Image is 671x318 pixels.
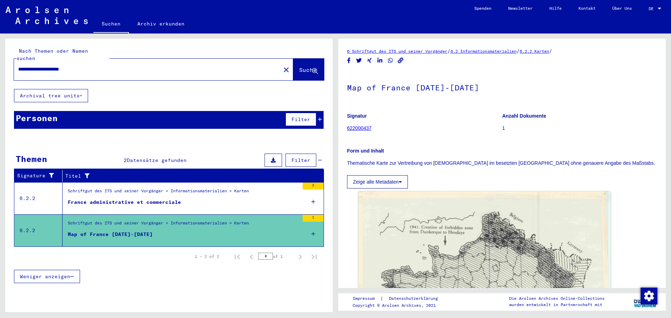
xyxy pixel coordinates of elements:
h1: Map of France [DATE]-[DATE] [347,72,657,102]
button: Zeige alle Metadaten [347,175,408,188]
span: / [447,48,450,54]
p: 1 [502,125,657,132]
div: Personen [16,112,58,124]
button: First page [230,250,244,264]
a: Archiv erkunden [129,15,193,32]
div: | [353,295,446,302]
td: 6.2.2 [14,214,63,246]
button: Share on Facebook [345,56,353,65]
button: Last page [307,250,321,264]
span: DE [649,6,656,11]
span: Suche [299,66,317,73]
button: Clear [279,62,293,76]
a: 6 Schriftgut des ITS und seiner Vorgänger [347,49,447,54]
p: Copyright © Arolsen Archives, 2021 [353,302,446,309]
b: Signatur [347,113,367,119]
b: Form und Inhalt [347,148,384,154]
div: France administrative et commerciale [68,199,181,206]
img: yv_logo.png [632,293,658,310]
button: Filter [286,113,316,126]
b: Anzahl Dokumente [502,113,546,119]
a: Suchen [93,15,129,34]
div: of 1 [258,253,293,260]
span: 2 [124,157,127,163]
button: Next page [293,250,307,264]
p: Thematische Karte zur Vertreibung von [DEMOGRAPHIC_DATA] im besetzten [GEOGRAPHIC_DATA] ohne gena... [347,160,657,167]
a: Impressum [353,295,380,302]
button: Share on WhatsApp [387,56,394,65]
span: Datensätze gefunden [127,157,187,163]
button: Share on Xing [366,56,373,65]
button: Filter [286,154,316,167]
a: 622000437 [347,125,371,131]
button: Suche [293,59,324,80]
div: 1 – 2 of 2 [195,253,219,260]
span: / [549,48,552,54]
div: Signature [17,172,57,179]
a: Datenschutzerklärung [383,295,446,302]
button: Weniger anzeigen [14,270,80,283]
p: wurden entwickelt in Partnerschaft mit [509,302,605,308]
span: / [517,48,520,54]
div: 1 [303,215,324,222]
span: Filter [291,116,310,123]
p: Die Arolsen Archives Online-Collections [509,295,605,302]
div: Map of France [DATE]-[DATE] [68,231,153,238]
a: 6.2 Informationsmaterialien [450,49,517,54]
div: Schriftgut des ITS und seiner Vorgänger > Informationsmaterialien > Karten [68,188,249,198]
mat-label: Nach Themen oder Namen suchen [16,48,88,61]
button: Previous page [244,250,258,264]
button: Archival tree units [14,89,88,102]
div: Titel [65,170,317,182]
div: 2 [303,183,324,190]
div: Titel [65,172,310,180]
button: Share on Twitter [355,56,363,65]
button: Copy link [397,56,404,65]
mat-icon: close [282,66,290,74]
div: Schriftgut des ITS und seiner Vorgänger > Informationsmaterialien > Karten [68,220,249,230]
img: Zustimmung ändern [641,288,657,304]
a: 6.2.2 Karten [520,49,549,54]
img: Arolsen_neg.svg [6,7,88,24]
span: Filter [291,157,310,163]
div: Signature [17,170,64,182]
div: Themen [16,153,47,165]
button: Share on LinkedIn [376,56,384,65]
span: Weniger anzeigen [20,273,70,280]
td: 6.2.2 [14,182,63,214]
